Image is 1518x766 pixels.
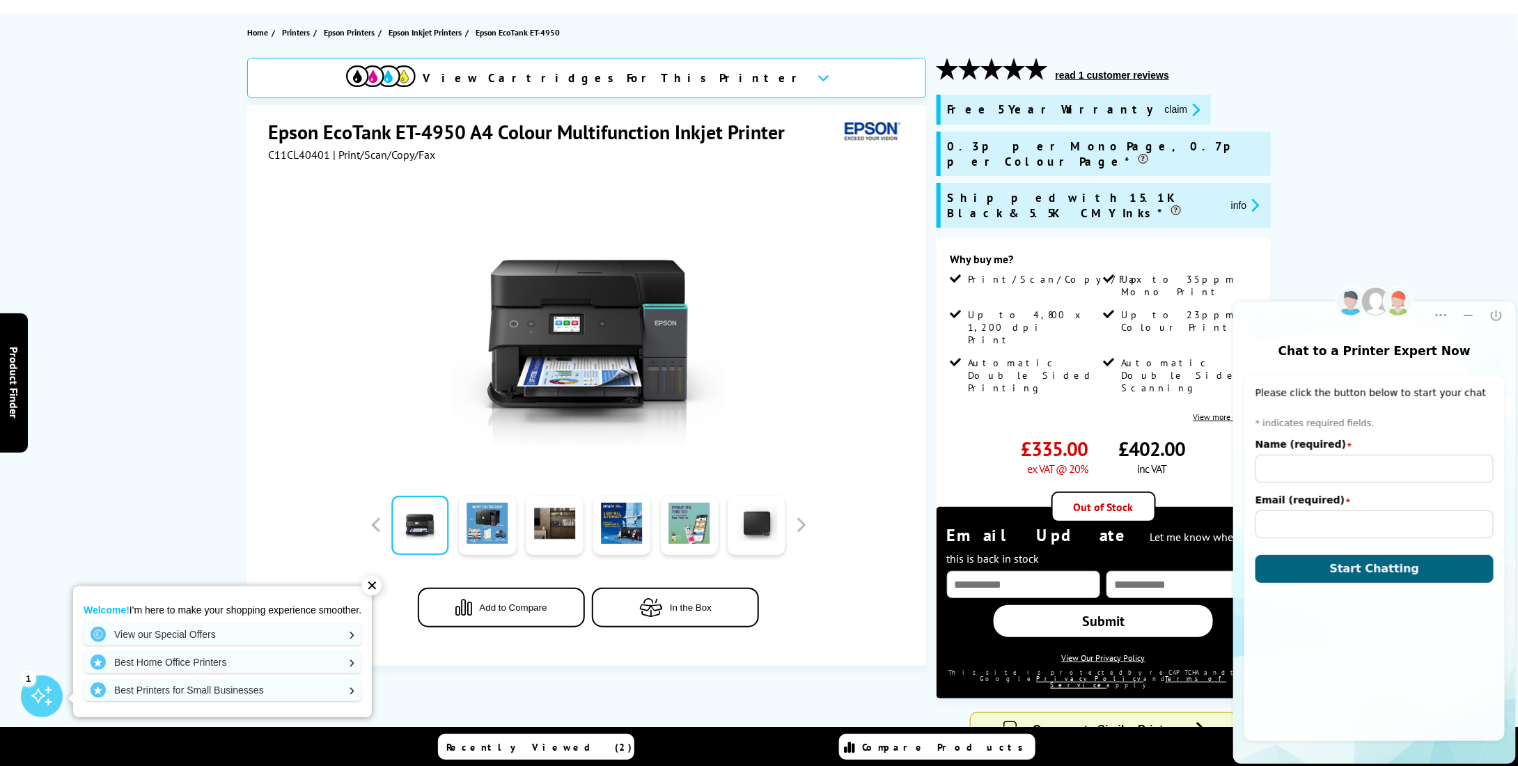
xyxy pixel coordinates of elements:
[839,119,903,145] img: Epson
[362,576,382,595] div: ✕
[948,190,1220,221] span: Shipped with 15.1K Black & 5.5K CMY Inks*
[947,530,1240,565] span: Let me know when this is back in stock
[84,604,361,616] p: I'm here to make your shopping experience smoother.
[268,148,330,162] span: C11CL40401
[418,588,585,627] button: Add to Compare
[447,741,633,753] span: Recently Viewed (2)
[333,148,435,162] span: | Print/Scan/Copy/Fax
[971,713,1237,747] button: Compare to Similar Printers
[438,734,634,760] a: Recently Viewed (2)
[247,25,272,40] a: Home
[994,605,1213,637] a: Submit
[1051,492,1156,522] div: Out of Stock
[670,602,712,613] span: In the Box
[84,651,361,673] a: Best Home Office Printers
[476,25,563,40] a: Epson EcoTank ET-4950
[1037,675,1144,682] a: Privacy Policy
[452,189,725,462] img: Epson EcoTank ET-4950
[268,119,799,145] h1: Epson EcoTank ET-4950 A4 Colour Multifunction Inkjet Printer
[948,139,1264,169] span: 0.3p per Mono Page, 0.7p per Colour Page*
[480,602,547,613] span: Add to Compare
[1119,436,1186,462] span: £402.00
[84,679,361,701] a: Best Printers for Small Businesses
[592,588,759,627] button: In the Box
[1227,197,1264,213] button: promo-description
[389,25,462,40] span: Epson Inkjet Printers
[1033,724,1180,735] span: Compare to Similar Printers
[423,70,806,86] span: View Cartridges For This Printer
[1051,675,1227,689] a: Terms of Service
[969,273,1148,286] span: Print/Scan/Copy/Fax
[947,524,1260,568] div: Email Update
[1122,273,1254,298] span: Up to 35ppm Mono Print
[1161,102,1205,118] button: promo-description
[950,252,1257,273] div: Why buy me?
[324,25,378,40] a: Epson Printers
[1231,279,1518,766] iframe: chat window
[247,25,268,40] span: Home
[282,25,313,40] a: Printers
[1194,412,1257,422] a: View more details
[947,669,1260,688] div: This site is protected by reCAPTCHA and the Google and apply.
[862,741,1031,753] span: Compare Products
[476,25,560,40] span: Epson EcoTank ET-4950
[1051,69,1173,81] button: read 1 customer reviews
[1022,436,1088,462] span: £335.00
[21,671,36,686] div: 1
[1122,357,1254,394] span: Automatic Double Sided Scanning
[282,25,310,40] span: Printers
[839,734,1035,760] a: Compare Products
[948,102,1154,118] span: Free 5 Year Warranty
[1028,462,1088,476] span: ex VAT @ 20%
[324,25,375,40] span: Epson Printers
[1122,308,1254,334] span: Up to 23ppm Colour Print
[389,25,465,40] a: Epson Inkjet Printers
[969,357,1101,394] span: Automatic Double Sided Printing
[1062,652,1145,663] a: View Our Privacy Policy
[84,604,130,616] strong: Welcome!
[969,308,1101,346] span: Up to 4,800 x 1,200 dpi Print
[84,623,361,646] a: View our Special Offers
[7,347,21,419] span: Product Finder
[1138,462,1167,476] span: inc VAT
[346,65,416,87] img: cmyk-icon.svg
